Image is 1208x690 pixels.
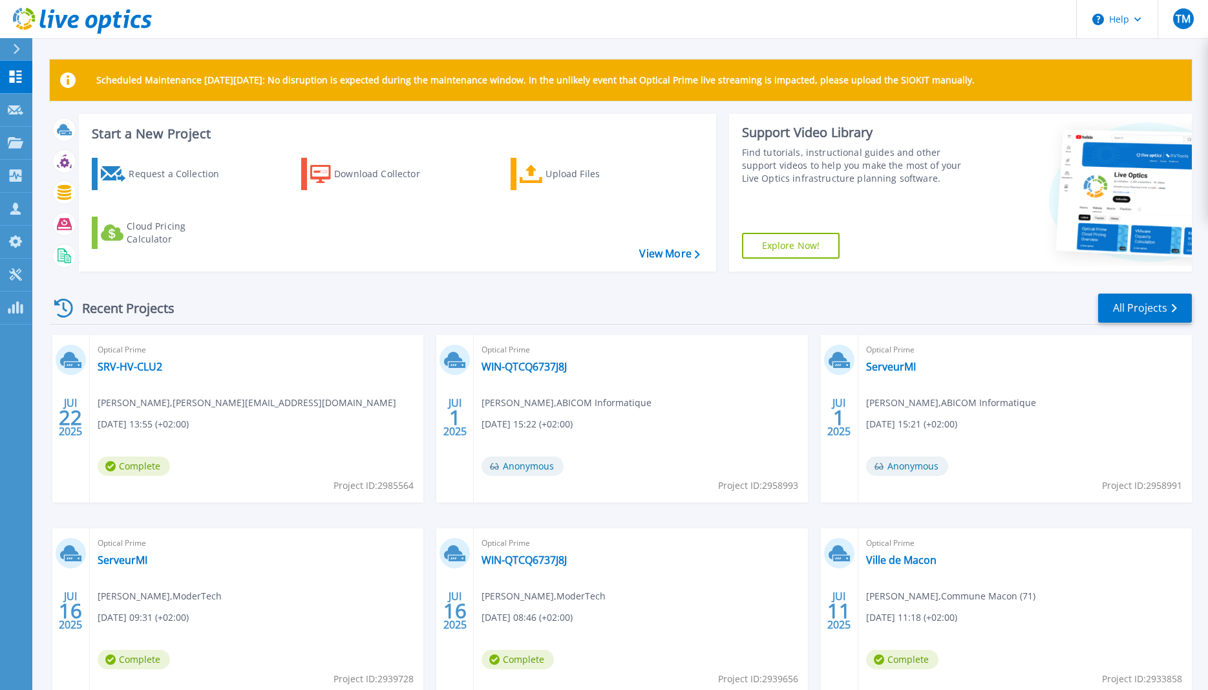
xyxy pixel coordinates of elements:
[639,248,699,260] a: View More
[482,650,554,669] span: Complete
[92,158,236,190] a: Request a Collection
[546,161,649,187] div: Upload Files
[98,360,162,373] a: SRV-HV-CLU2
[301,158,445,190] a: Download Collector
[443,587,467,634] div: JUI 2025
[482,360,567,373] a: WIN-QTCQ6737J8J
[866,610,957,625] span: [DATE] 11:18 (+02:00)
[92,127,699,141] h3: Start a New Project
[127,220,230,246] div: Cloud Pricing Calculator
[866,536,1184,550] span: Optical Prime
[129,161,232,187] div: Request a Collection
[866,650,938,669] span: Complete
[334,672,414,686] span: Project ID: 2939728
[98,610,189,625] span: [DATE] 09:31 (+02:00)
[827,394,851,441] div: JUI 2025
[827,605,851,616] span: 11
[59,412,82,423] span: 22
[58,394,83,441] div: JUI 2025
[98,536,416,550] span: Optical Prime
[58,587,83,634] div: JUI 2025
[92,217,236,249] a: Cloud Pricing Calculator
[833,412,845,423] span: 1
[866,417,957,431] span: [DATE] 15:21 (+02:00)
[59,605,82,616] span: 16
[98,457,170,476] span: Complete
[482,396,652,410] span: [PERSON_NAME] , ABICOM Informatique
[866,554,937,566] a: Ville de Macon
[482,536,800,550] span: Optical Prime
[1098,294,1192,323] a: All Projects
[1102,479,1182,493] span: Project ID: 2958991
[1176,14,1191,24] span: TM
[866,360,916,373] a: ServeurMI
[718,672,798,686] span: Project ID: 2939656
[866,589,1035,603] span: [PERSON_NAME] , Commune Macon (71)
[482,417,573,431] span: [DATE] 15:22 (+02:00)
[742,146,978,185] div: Find tutorials, instructional guides and other support videos to help you make the most of your L...
[98,417,189,431] span: [DATE] 13:55 (+02:00)
[1102,672,1182,686] span: Project ID: 2933858
[482,343,800,357] span: Optical Prime
[98,396,396,410] span: [PERSON_NAME] , [PERSON_NAME][EMAIL_ADDRESS][DOMAIN_NAME]
[511,158,655,190] a: Upload Files
[742,124,978,141] div: Support Video Library
[482,610,573,625] span: [DATE] 08:46 (+02:00)
[482,457,564,476] span: Anonymous
[98,343,416,357] span: Optical Prime
[866,343,1184,357] span: Optical Prime
[50,292,192,324] div: Recent Projects
[98,554,147,566] a: ServeurMI
[334,479,414,493] span: Project ID: 2985564
[718,479,798,493] span: Project ID: 2958993
[334,161,438,187] div: Download Collector
[449,412,461,423] span: 1
[482,554,567,566] a: WIN-QTCQ6737J8J
[827,587,851,634] div: JUI 2025
[98,650,170,669] span: Complete
[866,457,948,476] span: Anonymous
[443,394,467,441] div: JUI 2025
[482,589,606,603] span: [PERSON_NAME] , ModerTech
[98,589,222,603] span: [PERSON_NAME] , ModerTech
[96,75,975,85] p: Scheduled Maintenance [DATE][DATE]: No disruption is expected during the maintenance window. In t...
[866,396,1036,410] span: [PERSON_NAME] , ABICOM Informatique
[443,605,467,616] span: 16
[742,233,840,259] a: Explore Now!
